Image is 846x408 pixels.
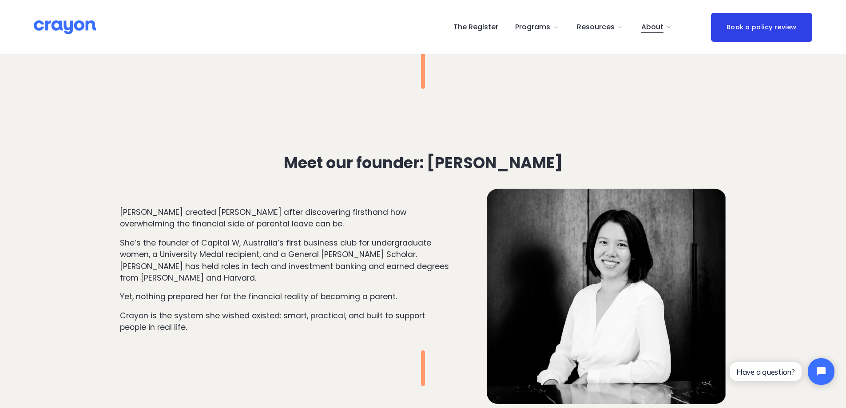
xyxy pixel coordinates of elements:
[284,152,563,174] strong: Meet our founder: [PERSON_NAME]
[641,21,663,34] span: About
[34,20,96,35] img: Crayon
[120,206,451,230] p: [PERSON_NAME] created [PERSON_NAME] after discovering firsthand how overwhelming the financial si...
[577,20,624,34] a: folder dropdown
[120,310,451,333] p: Crayon is the system she wished existed: smart, practical, and built to support people in real life.
[453,20,498,34] a: The Register
[577,21,615,34] span: Resources
[515,21,550,34] span: Programs
[711,13,812,42] a: Book a policy review
[722,351,842,392] iframe: Tidio Chat
[120,237,451,284] p: She’s the founder of Capital W, Australia’s first business club for undergraduate women, a Univer...
[515,20,560,34] a: folder dropdown
[120,291,451,302] p: Yet, nothing prepared her for the financial reality of becoming a parent.
[641,20,673,34] a: folder dropdown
